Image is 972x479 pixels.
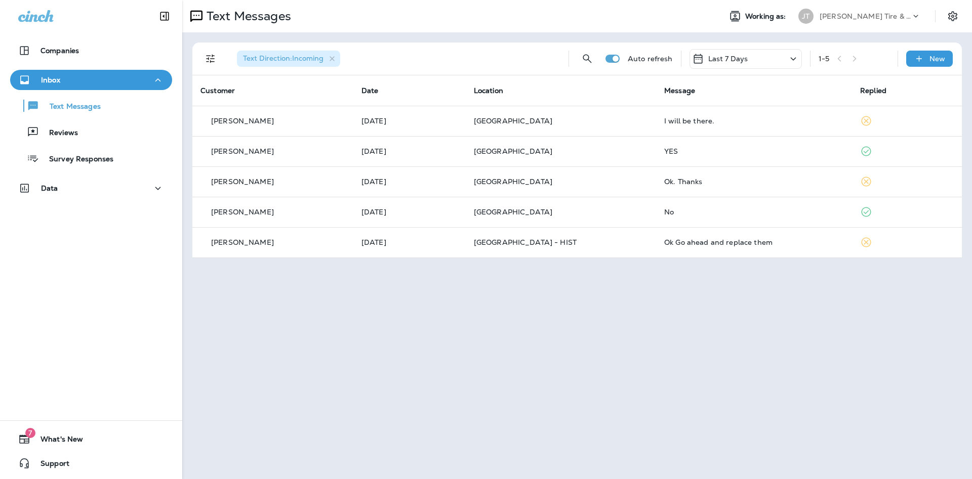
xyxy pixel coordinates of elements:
[211,238,274,246] p: [PERSON_NAME]
[10,148,172,169] button: Survey Responses
[10,70,172,90] button: Inbox
[10,178,172,198] button: Data
[30,459,69,471] span: Support
[202,9,291,24] p: Text Messages
[39,102,101,112] p: Text Messages
[664,117,844,125] div: I will be there.
[39,155,113,164] p: Survey Responses
[929,55,945,63] p: New
[39,128,78,138] p: Reviews
[708,55,748,63] p: Last 7 Days
[361,208,458,216] p: Oct 8, 2025 09:02 AM
[41,76,60,84] p: Inbox
[200,86,235,95] span: Customer
[10,429,172,449] button: 7What's New
[361,147,458,155] p: Oct 9, 2025 05:21 PM
[820,12,911,20] p: [PERSON_NAME] Tire & Auto
[361,178,458,186] p: Oct 8, 2025 02:15 PM
[628,55,673,63] p: Auto refresh
[474,238,577,247] span: [GEOGRAPHIC_DATA] - HIST
[745,12,788,21] span: Working as:
[211,208,274,216] p: [PERSON_NAME]
[25,428,35,438] span: 7
[200,49,221,69] button: Filters
[40,47,79,55] p: Companies
[211,178,274,186] p: [PERSON_NAME]
[30,435,83,447] span: What's New
[211,147,274,155] p: [PERSON_NAME]
[41,184,58,192] p: Data
[577,49,597,69] button: Search Messages
[243,54,323,63] span: Text Direction : Incoming
[10,121,172,143] button: Reviews
[819,55,829,63] div: 1 - 5
[664,178,844,186] div: Ok. Thanks
[474,177,552,186] span: [GEOGRAPHIC_DATA]
[10,40,172,61] button: Companies
[150,6,179,26] button: Collapse Sidebar
[474,116,552,125] span: [GEOGRAPHIC_DATA]
[474,207,552,216] span: [GEOGRAPHIC_DATA]
[860,86,886,95] span: Replied
[798,9,814,24] div: JT
[237,51,340,67] div: Text Direction:Incoming
[474,147,552,156] span: [GEOGRAPHIC_DATA]
[361,117,458,125] p: Oct 12, 2025 12:56 PM
[474,86,503,95] span: Location
[10,95,172,116] button: Text Messages
[361,86,379,95] span: Date
[361,238,458,246] p: Oct 6, 2025 09:47 AM
[211,117,274,125] p: [PERSON_NAME]
[664,86,695,95] span: Message
[10,453,172,473] button: Support
[664,208,844,216] div: No
[664,238,844,246] div: Ok Go ahead and replace them
[944,7,962,25] button: Settings
[664,147,844,155] div: YES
